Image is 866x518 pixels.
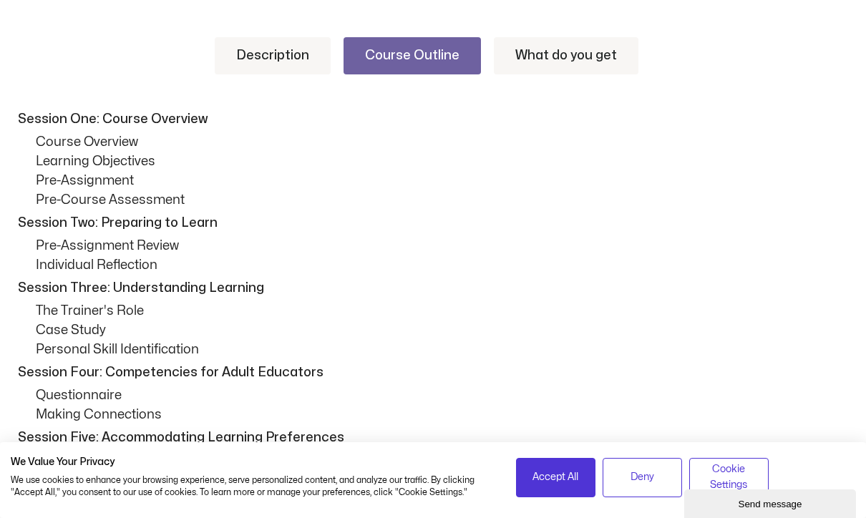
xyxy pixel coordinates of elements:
p: Learning Objectives [36,152,852,171]
p: Making Connections [36,405,852,424]
a: What do you get [494,37,638,74]
p: Pre-Assignment Review [36,236,852,255]
h2: We Value Your Privacy [11,456,495,469]
button: Accept all cookies [516,458,595,497]
a: Course Outline [344,37,481,74]
p: Pre-Assignment [36,171,852,190]
span: Deny [631,469,654,485]
p: We use cookies to enhance your browsing experience, serve personalized content, and analyze our t... [11,474,495,499]
p: Case Study [36,321,852,340]
p: Session Two: Preparing to Learn [18,213,848,233]
a: Description [215,37,331,74]
button: Adjust cookie preferences [689,458,769,497]
p: Questionnaire [36,386,852,405]
iframe: chat widget [684,487,859,518]
p: Individual Reflection [36,255,852,275]
span: Cookie Settings [699,461,759,494]
p: Session One: Course Overview [18,109,848,129]
span: Accept All [532,469,578,485]
button: Deny all cookies [603,458,682,497]
p: Session Three: Understanding Learning [18,278,848,298]
p: Session Four: Competencies for Adult Educators [18,363,848,382]
p: Personal Skill Identification [36,340,852,359]
p: Pre-Course Assessment [36,190,852,210]
p: The Trainer's Role [36,301,852,321]
p: Course Overview [36,132,852,152]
